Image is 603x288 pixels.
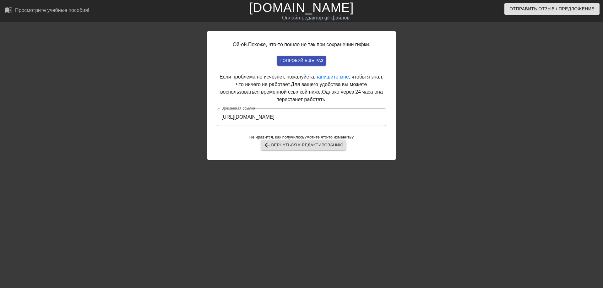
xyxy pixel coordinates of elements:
a: Просмотрите учебные пособия! [5,6,89,16]
ya-tr-span: попробуй еще раз [280,57,323,64]
ya-tr-span: Для вашего удобства вы можете воспользоваться временной ссылкой ниже. [220,82,367,95]
input: голый [217,108,386,126]
a: [DOMAIN_NAME] [249,1,354,14]
ya-tr-span: Онлайн-редактор gif-файлов [282,15,350,20]
ya-tr-span: Просмотрите учебные пособия! [15,8,89,13]
button: Отправить Отзыв / Предложение [504,3,600,15]
ya-tr-span: Ой-ой. [233,42,248,47]
ya-tr-span: Вернуться к редактированию [271,142,343,149]
button: Вернуться к редактированию [261,140,346,150]
ya-tr-span: , чтобы я знал, что ничего не работает. [236,74,383,87]
ya-tr-span: Не нравится, как получилось? [249,135,307,139]
ya-tr-span: Если проблема не исчезнет, пожалуйста, [220,74,315,79]
ya-tr-span: Хотите что-то изменить? [307,135,354,139]
ya-tr-span: menu_book_бук меню [5,6,51,14]
ya-tr-span: arrow_back [263,141,271,149]
ya-tr-span: Похоже, что-то пошло не так при сохранении гифки. [248,42,370,47]
ya-tr-span: Отправить Отзыв / Предложение [509,5,595,13]
button: попробуй еще раз [277,56,326,66]
a: напишите мне [315,74,349,79]
ya-tr-span: Однако через 24 часа она перестанет работать. [276,89,383,102]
